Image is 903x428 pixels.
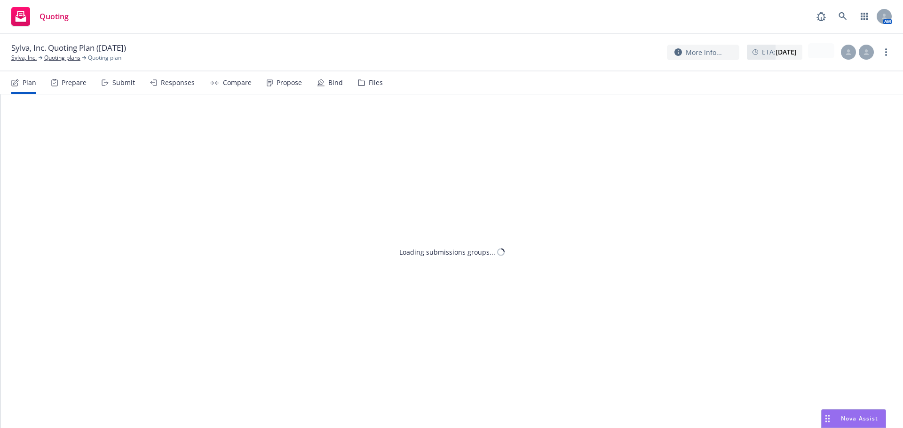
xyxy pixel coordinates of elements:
div: Prepare [62,79,87,86]
div: Bind [328,79,343,86]
a: more [880,47,892,58]
strong: [DATE] [776,47,797,56]
div: Drag to move [822,410,833,428]
div: Compare [223,79,252,86]
div: Submit [112,79,135,86]
div: Propose [277,79,302,86]
span: More info... [686,47,722,57]
span: ETA : [762,47,797,57]
a: Search [833,7,852,26]
button: More info... [667,45,739,60]
a: Quoting [8,3,72,30]
a: Report a Bug [812,7,831,26]
span: Sylva, Inc. Quoting Plan ([DATE]) [11,42,126,54]
span: Quoting [40,13,69,20]
a: Quoting plans [44,54,80,62]
span: Nova Assist [841,414,878,422]
div: Files [369,79,383,86]
div: Responses [161,79,195,86]
a: Sylva, Inc. [11,54,37,62]
span: Quoting plan [88,54,121,62]
a: Switch app [855,7,874,26]
div: Loading submissions groups... [399,247,495,257]
div: Plan [23,79,36,86]
button: Nova Assist [821,409,886,428]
